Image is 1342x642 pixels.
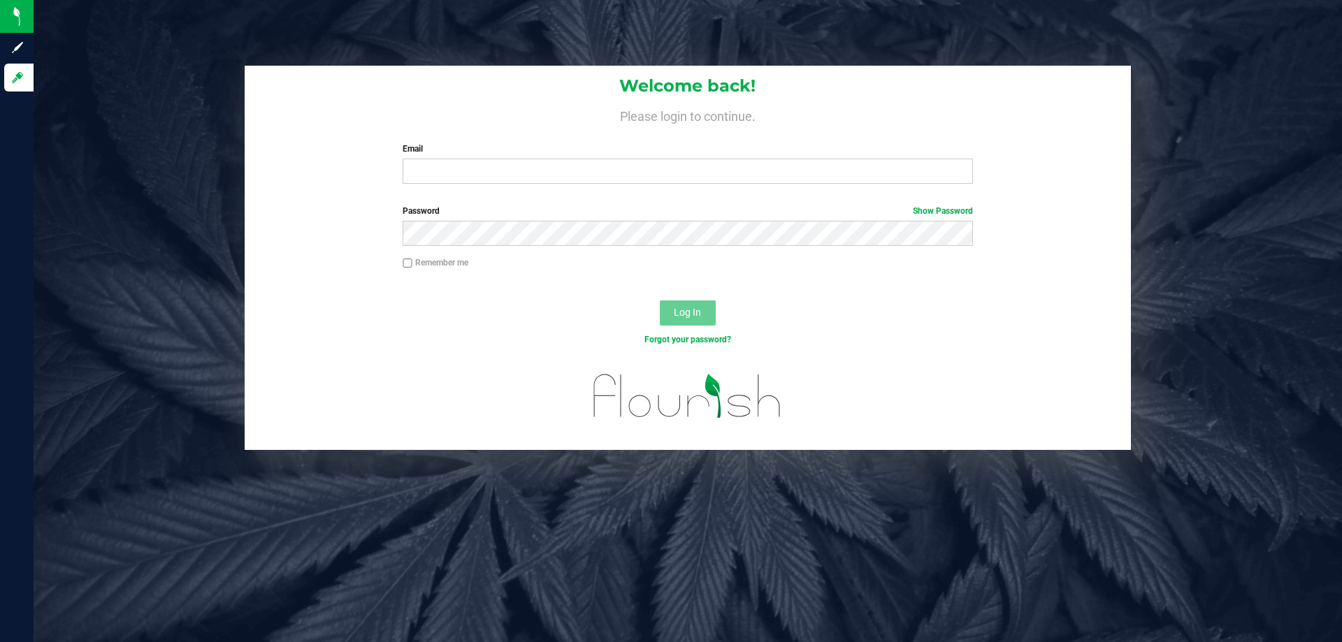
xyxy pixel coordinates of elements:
[403,256,468,269] label: Remember me
[10,41,24,54] inline-svg: Sign up
[577,360,798,432] img: flourish_logo.svg
[403,258,412,268] input: Remember me
[245,106,1131,123] h4: Please login to continue.
[674,307,701,318] span: Log In
[10,71,24,85] inline-svg: Log in
[403,206,440,216] span: Password
[660,300,716,326] button: Log In
[245,77,1131,95] h1: Welcome back!
[403,143,972,155] label: Email
[913,206,973,216] a: Show Password
[644,335,731,344] a: Forgot your password?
